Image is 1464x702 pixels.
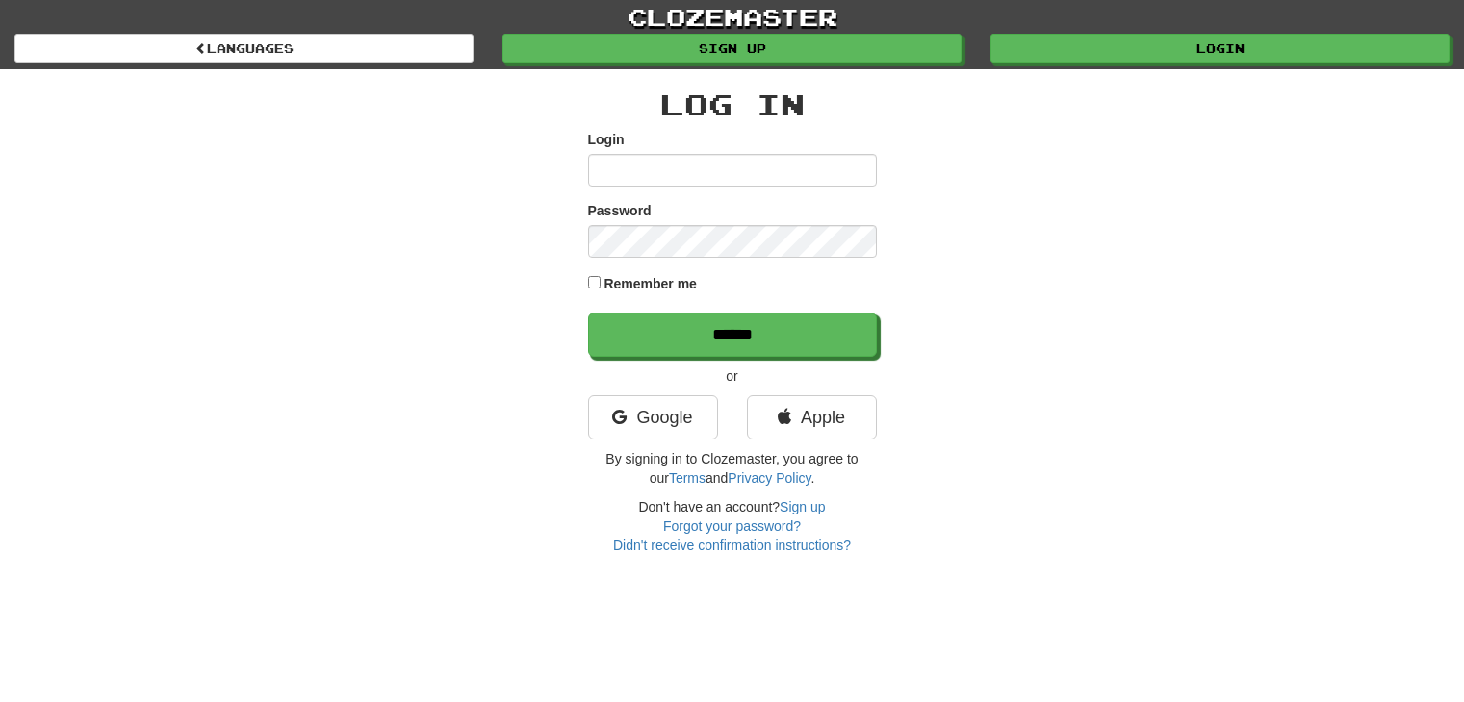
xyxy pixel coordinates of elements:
[747,395,877,439] a: Apple
[728,470,810,486] a: Privacy Policy
[502,34,962,63] a: Sign up
[588,366,877,386] p: or
[669,470,706,486] a: Terms
[604,274,697,293] label: Remember me
[588,395,718,439] a: Google
[780,499,825,514] a: Sign up
[588,449,877,488] p: By signing in to Clozemaster, you agree to our and .
[588,497,877,555] div: Don't have an account?
[14,34,474,63] a: Languages
[663,518,801,534] a: Forgot your password?
[588,88,877,120] h2: Log In
[588,201,652,220] label: Password
[588,130,625,149] label: Login
[990,34,1450,63] a: Login
[613,538,851,553] a: Didn't receive confirmation instructions?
